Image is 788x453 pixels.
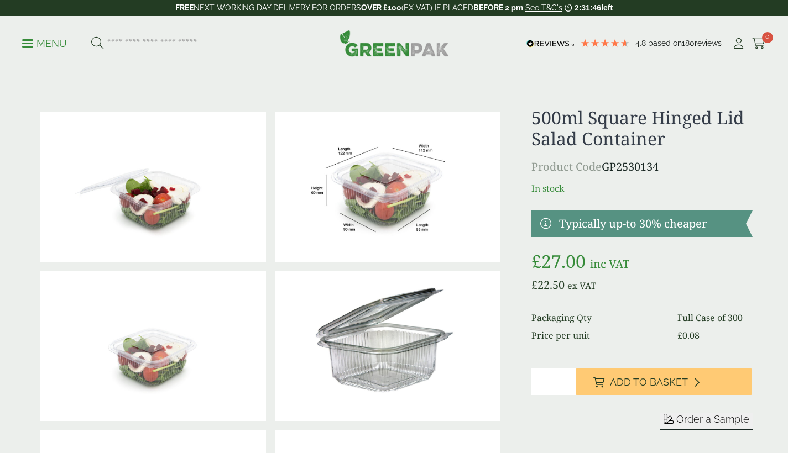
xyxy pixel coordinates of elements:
img: 500ml Square Hinged Salad Container Open [40,112,266,262]
button: Add to Basket [576,368,752,395]
div: 4.78 Stars [580,38,630,48]
p: Menu [22,37,67,50]
span: Order a Sample [676,413,749,425]
img: GreenPak Supplies [340,30,449,56]
a: Menu [22,37,67,48]
bdi: 22.50 [531,277,565,292]
span: Product Code [531,159,602,174]
span: £ [531,249,541,273]
bdi: 27.00 [531,249,586,273]
span: 2:31:46 [575,3,601,12]
img: SaladBox_500 [275,112,500,262]
span: £ [677,329,682,341]
p: In stock [531,182,752,195]
span: 4.8 [635,39,648,48]
strong: BEFORE 2 pm [473,3,523,12]
dd: Full Case of 300 [677,311,753,324]
img: 500ml Square Hinged Salad Container Closed [40,271,266,421]
a: See T&C's [525,3,562,12]
h1: 500ml Square Hinged Lid Salad Container [531,107,752,150]
span: reviews [695,39,722,48]
span: left [601,3,613,12]
strong: OVER £100 [361,3,401,12]
span: ex VAT [567,280,596,292]
span: 0 [762,32,773,43]
img: 500ml Square Hinged Lid Salad Container 0 [275,271,500,421]
span: inc VAT [590,256,629,271]
img: REVIEWS.io [526,40,575,48]
bdi: 0.08 [677,329,700,341]
dt: Packaging Qty [531,311,664,324]
dt: Price per unit [531,329,664,342]
button: Order a Sample [660,413,753,430]
span: 180 [682,39,695,48]
span: £ [531,277,537,292]
i: My Account [732,38,745,49]
strong: FREE [175,3,194,12]
span: Based on [648,39,682,48]
a: 0 [752,35,766,52]
p: GP2530134 [531,159,752,175]
i: Cart [752,38,766,49]
span: Add to Basket [610,376,688,388]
